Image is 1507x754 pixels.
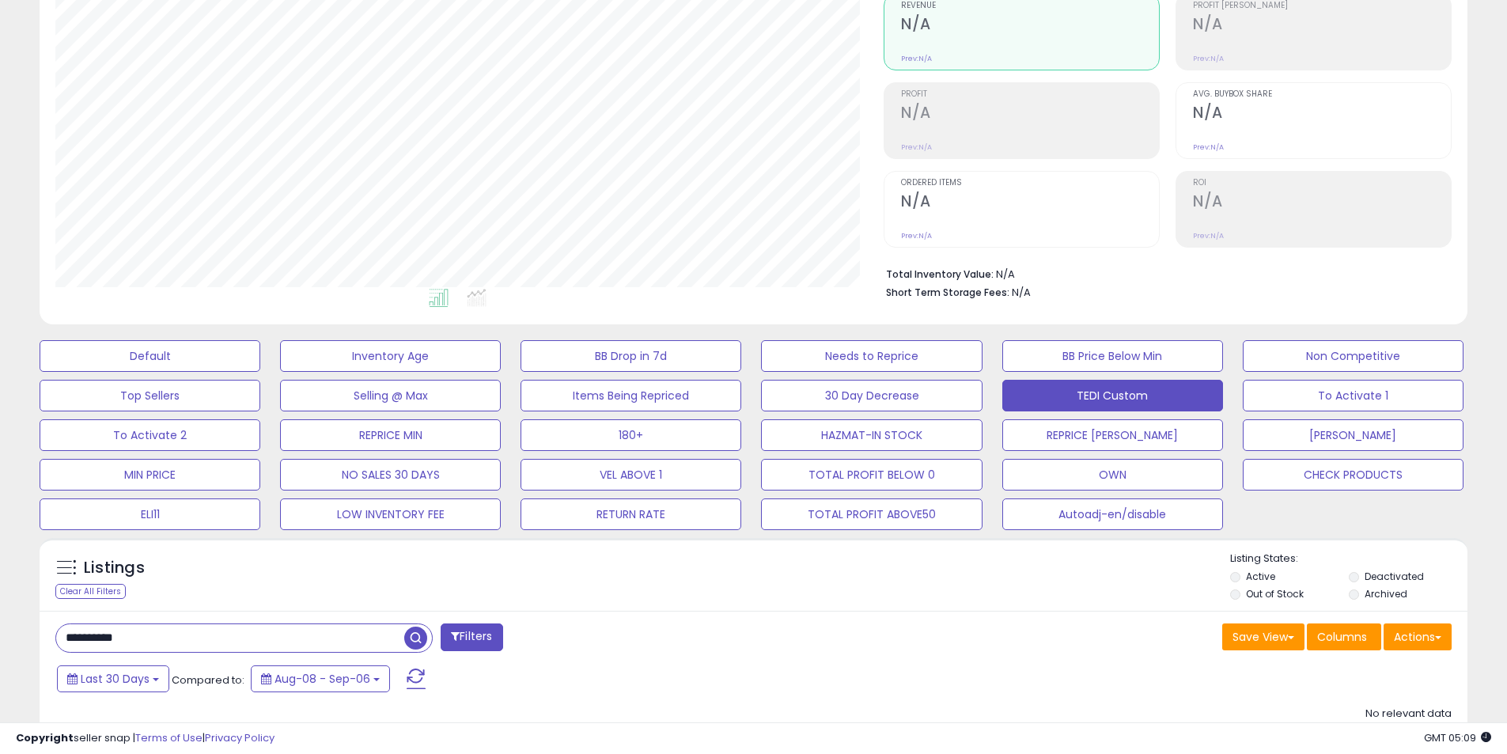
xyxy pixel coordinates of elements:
[901,192,1159,214] h2: N/A
[901,15,1159,36] h2: N/A
[275,671,370,687] span: Aug-08 - Sep-06
[886,286,1009,299] b: Short Term Storage Fees:
[521,459,741,491] button: VEL ABOVE 1
[901,2,1159,10] span: Revenue
[521,419,741,451] button: 180+
[1424,730,1491,745] span: 2025-10-7 05:09 GMT
[55,584,126,599] div: Clear All Filters
[886,263,1440,282] li: N/A
[40,419,260,451] button: To Activate 2
[521,498,741,530] button: RETURN RATE
[1317,629,1367,645] span: Columns
[886,267,994,281] b: Total Inventory Value:
[1222,623,1304,650] button: Save View
[1012,285,1031,300] span: N/A
[1243,459,1463,491] button: CHECK PRODUCTS
[1230,551,1467,566] p: Listing States:
[901,90,1159,99] span: Profit
[1307,623,1381,650] button: Columns
[280,380,501,411] button: Selling @ Max
[901,142,932,152] small: Prev: N/A
[761,419,982,451] button: HAZMAT-IN STOCK
[1243,380,1463,411] button: To Activate 1
[81,671,150,687] span: Last 30 Days
[1193,142,1224,152] small: Prev: N/A
[57,665,169,692] button: Last 30 Days
[1193,90,1451,99] span: Avg. Buybox Share
[901,231,932,241] small: Prev: N/A
[441,623,502,651] button: Filters
[1193,54,1224,63] small: Prev: N/A
[84,557,145,579] h5: Listings
[16,731,275,746] div: seller snap | |
[40,340,260,372] button: Default
[40,498,260,530] button: ELI11
[1193,2,1451,10] span: Profit [PERSON_NAME]
[172,673,244,688] span: Compared to:
[1193,179,1451,188] span: ROI
[1193,192,1451,214] h2: N/A
[280,419,501,451] button: REPRICE MIN
[1002,459,1223,491] button: OWN
[1193,104,1451,125] h2: N/A
[280,340,501,372] button: Inventory Age
[40,459,260,491] button: MIN PRICE
[16,730,74,745] strong: Copyright
[1365,587,1407,601] label: Archived
[1365,570,1424,583] label: Deactivated
[761,459,982,491] button: TOTAL PROFIT BELOW 0
[1384,623,1452,650] button: Actions
[1193,231,1224,241] small: Prev: N/A
[901,54,932,63] small: Prev: N/A
[521,340,741,372] button: BB Drop in 7d
[1002,498,1223,530] button: Autoadj-en/disable
[1002,380,1223,411] button: TEDI Custom
[761,498,982,530] button: TOTAL PROFIT ABOVE50
[1002,340,1223,372] button: BB Price Below Min
[1002,419,1223,451] button: REPRICE [PERSON_NAME]
[1365,707,1452,722] div: No relevant data
[521,380,741,411] button: Items Being Repriced
[205,730,275,745] a: Privacy Policy
[280,498,501,530] button: LOW INVENTORY FEE
[761,340,982,372] button: Needs to Reprice
[761,380,982,411] button: 30 Day Decrease
[1243,419,1463,451] button: [PERSON_NAME]
[280,459,501,491] button: NO SALES 30 DAYS
[135,730,203,745] a: Terms of Use
[1246,570,1275,583] label: Active
[1193,15,1451,36] h2: N/A
[901,179,1159,188] span: Ordered Items
[1243,340,1463,372] button: Non Competitive
[1246,587,1304,601] label: Out of Stock
[251,665,390,692] button: Aug-08 - Sep-06
[40,380,260,411] button: Top Sellers
[901,104,1159,125] h2: N/A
